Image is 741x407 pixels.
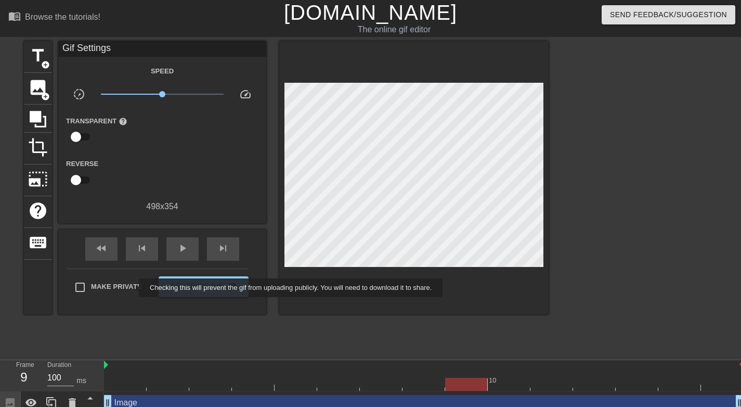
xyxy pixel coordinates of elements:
div: Frame [8,360,40,390]
div: 498 x 354 [58,200,266,213]
span: image [28,78,48,97]
span: photo_size_select_large [28,169,48,189]
span: skip_next [217,242,229,255]
span: slow_motion_video [73,88,85,100]
span: add_circle [41,60,50,69]
span: play_arrow [176,242,189,255]
span: speed [239,88,252,100]
a: Browse the tutorials! [8,10,100,26]
span: Generate Gif [163,281,244,293]
label: Speed [151,66,174,77]
div: Browse the tutorials! [25,12,100,21]
span: fast_rewind [95,242,108,255]
span: help [119,117,127,126]
span: double_arrow [226,281,239,293]
span: skip_previous [136,242,148,255]
div: The online gif editor [252,23,536,36]
span: title [28,46,48,66]
span: crop [28,137,48,157]
span: Send Feedback/Suggestion [610,8,727,21]
button: Send Feedback/Suggestion [602,5,735,24]
button: Generate Gif [159,276,249,297]
span: add_circle [41,92,50,101]
span: help [28,201,48,221]
label: Reverse [66,159,98,169]
span: menu_book [8,10,21,22]
div: ms [76,375,86,386]
span: keyboard [28,233,48,252]
span: Make Private [91,282,142,292]
label: Duration [47,362,71,368]
div: 10 [489,375,498,386]
a: [DOMAIN_NAME] [284,1,457,24]
label: Transparent [66,116,127,126]
div: 9 [16,368,32,387]
div: Gif Settings [58,41,266,57]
